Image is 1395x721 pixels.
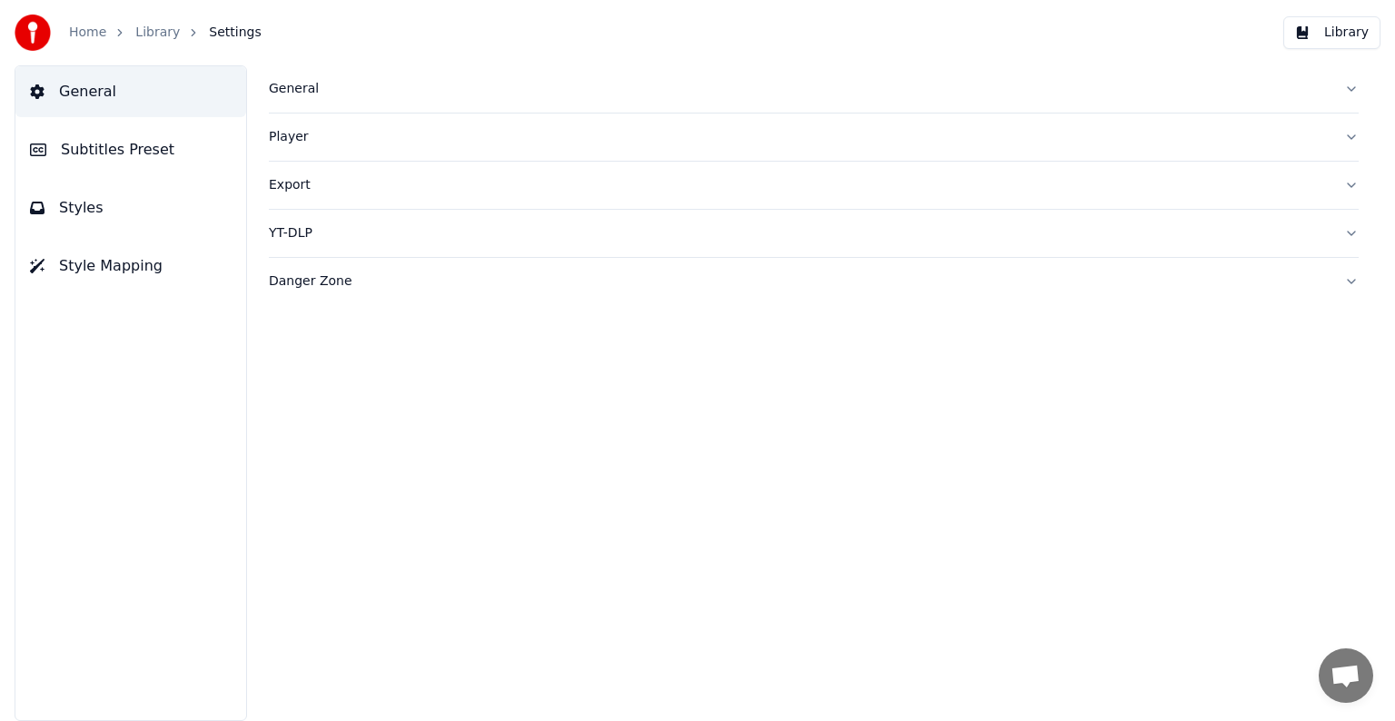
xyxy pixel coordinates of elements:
[269,224,1330,242] div: YT-DLP
[59,81,116,103] span: General
[15,15,51,51] img: youka
[15,124,246,175] button: Subtitles Preset
[1319,648,1373,703] a: Open chat
[59,255,163,277] span: Style Mapping
[59,197,104,219] span: Styles
[61,139,174,161] span: Subtitles Preset
[15,241,246,291] button: Style Mapping
[1283,16,1380,49] button: Library
[15,183,246,233] button: Styles
[209,24,261,42] span: Settings
[269,162,1359,209] button: Export
[69,24,106,42] a: Home
[269,258,1359,305] button: Danger Zone
[135,24,180,42] a: Library
[269,210,1359,257] button: YT-DLP
[269,176,1330,194] div: Export
[269,65,1359,113] button: General
[269,114,1359,161] button: Player
[15,66,246,117] button: General
[269,128,1330,146] div: Player
[269,80,1330,98] div: General
[69,24,262,42] nav: breadcrumb
[269,272,1330,291] div: Danger Zone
